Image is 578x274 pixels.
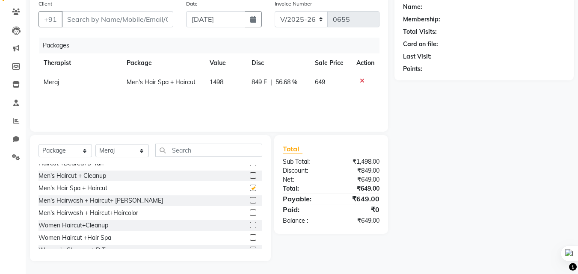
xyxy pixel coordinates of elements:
div: Women's Cleanup + D Tan [39,246,112,255]
th: Therapist [39,53,122,73]
div: Net: [276,175,331,184]
div: Packages [39,38,386,53]
div: ₹849.00 [331,166,386,175]
span: Total [283,144,302,153]
div: Men's Hair Spa + Haircut [39,184,107,193]
div: ₹0 [331,204,386,215]
div: Payable: [276,194,331,204]
div: Total: [276,184,331,193]
span: | [270,78,272,87]
div: Men's Hairwash + Haircut+Haircolor [39,209,138,218]
button: +91 [39,11,62,27]
span: 649 [315,78,325,86]
div: Balance : [276,216,331,225]
span: Men's Hair Spa + Haircut [127,78,196,86]
span: 56.68 % [276,78,297,87]
span: 849 F [252,78,267,87]
div: ₹1,498.00 [331,157,386,166]
div: Sub Total: [276,157,331,166]
div: Card on file: [403,40,438,49]
span: Meraj [44,78,59,86]
div: ₹649.00 [331,216,386,225]
div: Women Haircut+Cleanup [39,221,108,230]
div: ₹649.00 [331,194,386,204]
div: Points: [403,65,422,74]
div: Total Visits: [403,27,437,36]
th: Value [205,53,246,73]
div: ₹649.00 [331,184,386,193]
div: Last Visit: [403,52,432,61]
input: Search [155,144,262,157]
th: Sale Price [310,53,352,73]
th: Action [351,53,379,73]
div: Discount: [276,166,331,175]
div: Haircut +Beared+D-Tan [39,159,104,168]
div: Membership: [403,15,440,24]
span: 1498 [210,78,223,86]
div: ₹649.00 [331,175,386,184]
div: Paid: [276,204,331,215]
div: Name: [403,3,422,12]
input: Search by Name/Mobile/Email/Code [62,11,173,27]
th: Disc [246,53,310,73]
div: Men's Haircut + Cleanup [39,171,106,180]
div: Men's Hairwash + Haircut+ [PERSON_NAME] [39,196,163,205]
div: Women Haircut +Hair Spa [39,233,111,242]
th: Package [122,53,205,73]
